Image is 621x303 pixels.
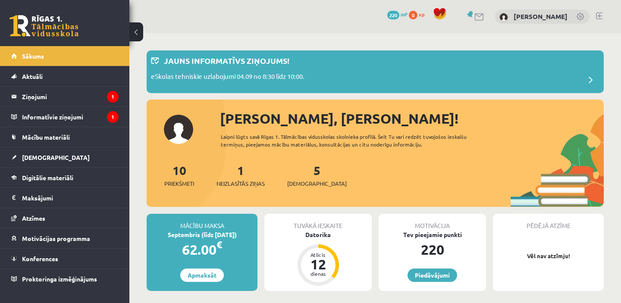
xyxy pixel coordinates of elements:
[11,168,119,187] a: Digitālie materiāli
[147,214,257,230] div: Mācību maksa
[387,11,408,18] a: 220 mP
[107,91,119,103] i: 1
[9,15,78,37] a: Rīgas 1. Tālmācības vidusskola
[11,228,119,248] a: Motivācijas programma
[22,255,58,262] span: Konferences
[216,179,265,188] span: Neizlasītās ziņas
[22,234,90,242] span: Motivācijas programma
[379,239,486,260] div: 220
[264,214,372,230] div: Tuvākā ieskaite
[305,252,331,257] div: Atlicis
[305,257,331,271] div: 12
[305,271,331,276] div: dienas
[216,238,222,251] span: €
[264,230,372,287] a: Datorika Atlicis 12 dienas
[409,11,417,19] span: 0
[147,239,257,260] div: 62.00
[419,11,424,18] span: xp
[164,162,194,188] a: 10Priekšmeti
[379,214,486,230] div: Motivācija
[11,188,119,208] a: Maksājumi
[11,249,119,269] a: Konferences
[11,107,119,127] a: Informatīvie ziņojumi1
[22,188,119,208] legend: Maksājumi
[287,179,347,188] span: [DEMOGRAPHIC_DATA]
[11,269,119,289] a: Proktoringa izmēģinājums
[164,55,289,66] p: Jauns informatīvs ziņojums!
[180,269,224,282] a: Apmaksāt
[164,179,194,188] span: Priekšmeti
[22,72,43,80] span: Aktuāli
[11,208,119,228] a: Atzīmes
[221,133,495,148] div: Laipni lūgts savā Rīgas 1. Tālmācības vidusskolas skolnieka profilā. Šeit Tu vari redzēt tuvojošo...
[287,162,347,188] a: 5[DEMOGRAPHIC_DATA]
[493,214,604,230] div: Pēdējā atzīme
[387,11,399,19] span: 220
[264,230,372,239] div: Datorika
[147,230,257,239] div: Septembris (līdz [DATE])
[107,111,119,123] i: 1
[220,108,604,129] div: [PERSON_NAME], [PERSON_NAME]!
[22,52,44,60] span: Sākums
[408,269,457,282] a: Piedāvājumi
[151,55,599,89] a: Jauns informatīvs ziņojums! eSkolas tehniskie uzlabojumi 04.09 no 8:30 līdz 10:00.
[22,275,97,283] span: Proktoringa izmēģinājums
[11,127,119,147] a: Mācību materiāli
[22,87,119,106] legend: Ziņojumi
[22,214,45,222] span: Atzīmes
[11,46,119,66] a: Sākums
[22,133,70,141] span: Mācību materiāli
[22,174,73,181] span: Digitālie materiāli
[11,147,119,167] a: [DEMOGRAPHIC_DATA]
[151,72,304,84] p: eSkolas tehniskie uzlabojumi 04.09 no 8:30 līdz 10:00.
[499,13,508,22] img: Aleksandrs Polibins
[11,87,119,106] a: Ziņojumi1
[216,162,265,188] a: 1Neizlasītās ziņas
[11,66,119,86] a: Aktuāli
[409,11,429,18] a: 0 xp
[22,153,90,161] span: [DEMOGRAPHIC_DATA]
[401,11,408,18] span: mP
[379,230,486,239] div: Tev pieejamie punkti
[497,252,599,260] p: Vēl nav atzīmju!
[22,107,119,127] legend: Informatīvie ziņojumi
[514,12,568,21] a: [PERSON_NAME]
